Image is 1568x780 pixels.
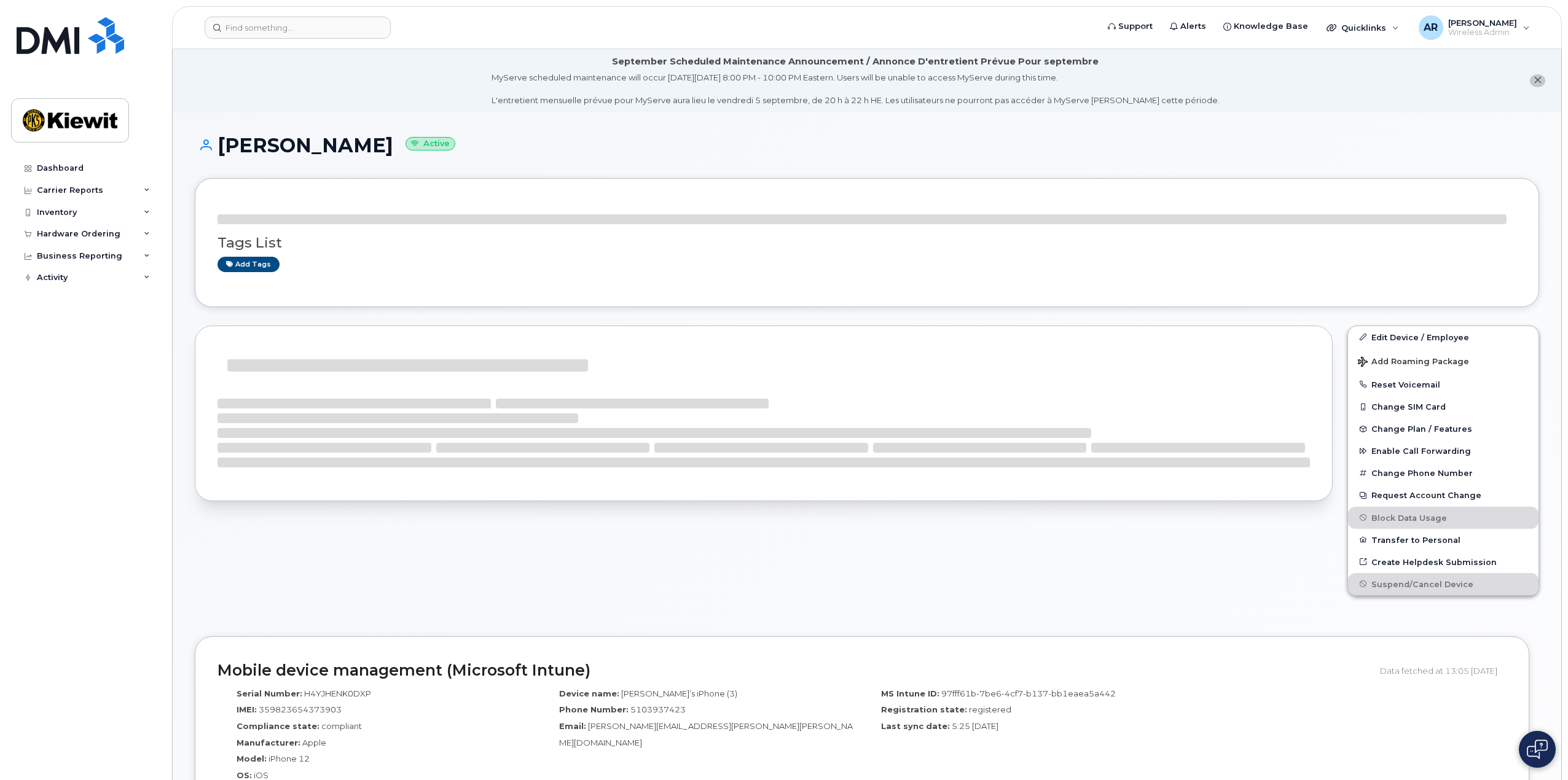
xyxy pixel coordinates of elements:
[1371,579,1473,588] span: Suspend/Cancel Device
[1348,326,1539,348] a: Edit Device / Employee
[952,721,998,731] span: 5:25 [DATE]
[195,135,1539,156] h1: [PERSON_NAME]
[218,662,1371,679] h2: Mobile device management (Microsoft Intune)
[1348,418,1539,440] button: Change Plan / Features
[1371,424,1472,434] span: Change Plan / Features
[559,688,619,700] label: Device name:
[237,720,319,732] label: Compliance state:
[621,688,737,698] span: [PERSON_NAME]’s iPhone (3)
[1348,573,1539,595] button: Suspend/Cancel Device
[492,72,1220,106] div: MyServe scheduled maintenance will occur [DATE][DATE] 8:00 PM - 10:00 PM Eastern. Users will be u...
[1348,396,1539,418] button: Change SIM Card
[321,721,362,731] span: compliant
[1527,739,1548,759] img: Open chat
[1348,440,1539,462] button: Enable Call Forwarding
[259,704,342,714] span: 359823654373903
[1348,507,1539,529] button: Block Data Usage
[304,688,371,698] span: H4YJHENK0DXP
[612,55,1099,68] div: September Scheduled Maintenance Announcement / Annonce D'entretient Prévue Pour septembre
[254,770,269,780] span: iOS
[559,704,629,716] label: Phone Number:
[881,720,950,732] label: Last sync date:
[1380,659,1507,682] div: Data fetched at 13:05 [DATE]
[218,235,1516,251] h3: Tags List
[630,704,686,714] span: 5103937423
[1348,462,1539,484] button: Change Phone Number
[237,753,267,765] label: Model:
[1348,348,1539,373] button: Add Roaming Package
[269,754,310,763] span: iPhone 12
[1348,551,1539,573] a: Create Helpdesk Submission
[1358,357,1469,369] span: Add Roaming Package
[1348,529,1539,551] button: Transfer to Personal
[1348,373,1539,396] button: Reset Voicemail
[1530,74,1545,87] button: close notification
[1348,484,1539,506] button: Request Account Change
[302,738,326,747] span: Apple
[237,688,302,700] label: Serial Number:
[881,704,967,716] label: Registration state:
[969,704,1011,714] span: registered
[559,720,586,732] label: Email:
[218,257,280,272] a: Add tags
[881,688,939,700] label: MS Intune ID:
[237,737,300,749] label: Manufacturer:
[406,137,455,151] small: Active
[237,704,257,716] label: IMEI:
[559,721,853,747] span: [PERSON_NAME][EMAIL_ADDRESS][PERSON_NAME][PERSON_NAME][DOMAIN_NAME]
[1371,447,1471,456] span: Enable Call Forwarding
[941,688,1116,698] span: 97fff61b-7be6-4cf7-b137-bb1eaea5a442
